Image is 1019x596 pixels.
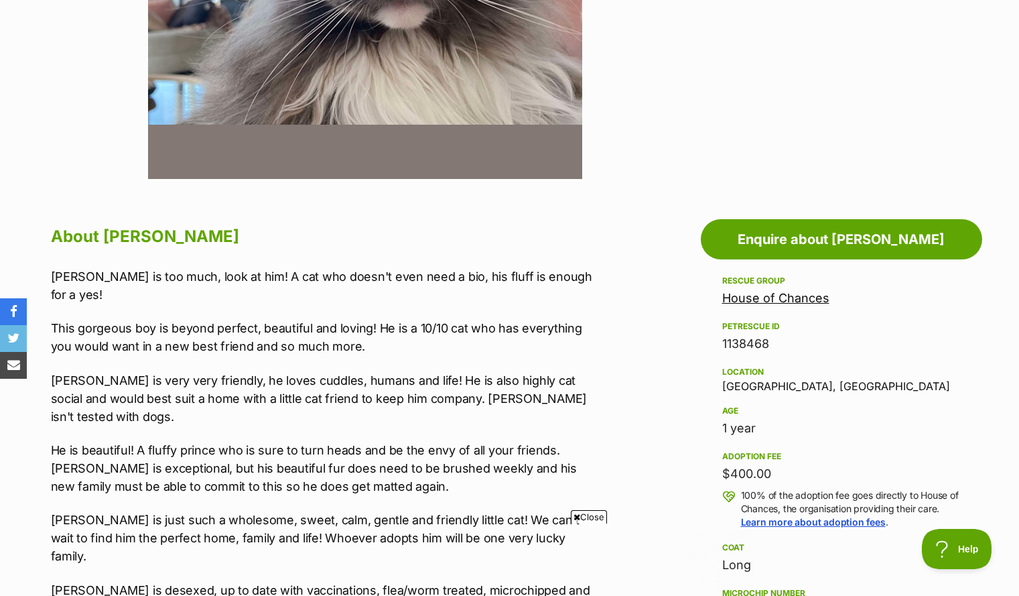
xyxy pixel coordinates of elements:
[722,419,961,438] div: 1 year
[722,291,829,305] a: House of Chances
[722,556,961,575] div: Long
[51,222,604,251] h2: About [PERSON_NAME]
[722,321,961,332] div: PetRescue ID
[722,406,961,416] div: Age
[722,364,961,392] div: [GEOGRAPHIC_DATA], [GEOGRAPHIC_DATA]
[722,335,961,353] div: 1138468
[722,367,961,377] div: Location
[722,451,961,462] div: Adoption fee
[51,511,604,565] p: [PERSON_NAME] is just such a wholesome, sweet, calm, gentle and friendly little cat! We can't wai...
[571,510,607,524] span: Close
[51,319,604,355] p: This gorgeous boy is beyond perfect, beautiful and loving! He is a 10/10 cat who has everything y...
[741,516,886,528] a: Learn more about adoption fees
[51,441,604,495] p: He is beautiful! A fluffy prince who is sure to turn heads and be the envy of all your friends. [...
[722,276,961,286] div: Rescue group
[51,371,604,426] p: [PERSON_NAME] is very very friendly, he loves cuddles, humans and life! He is also highly cat soc...
[922,529,992,569] iframe: Help Scout Beacon - Open
[722,465,961,483] div: $400.00
[701,219,982,259] a: Enquire about [PERSON_NAME]
[722,542,961,553] div: Coat
[741,489,961,529] p: 100% of the adoption fee goes directly to House of Chances, the organisation providing their care. .
[51,267,604,304] p: [PERSON_NAME] is too much, look at him! A cat who doesn't even need a bio, his fluff is enough fo...
[266,529,754,589] iframe: Advertisement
